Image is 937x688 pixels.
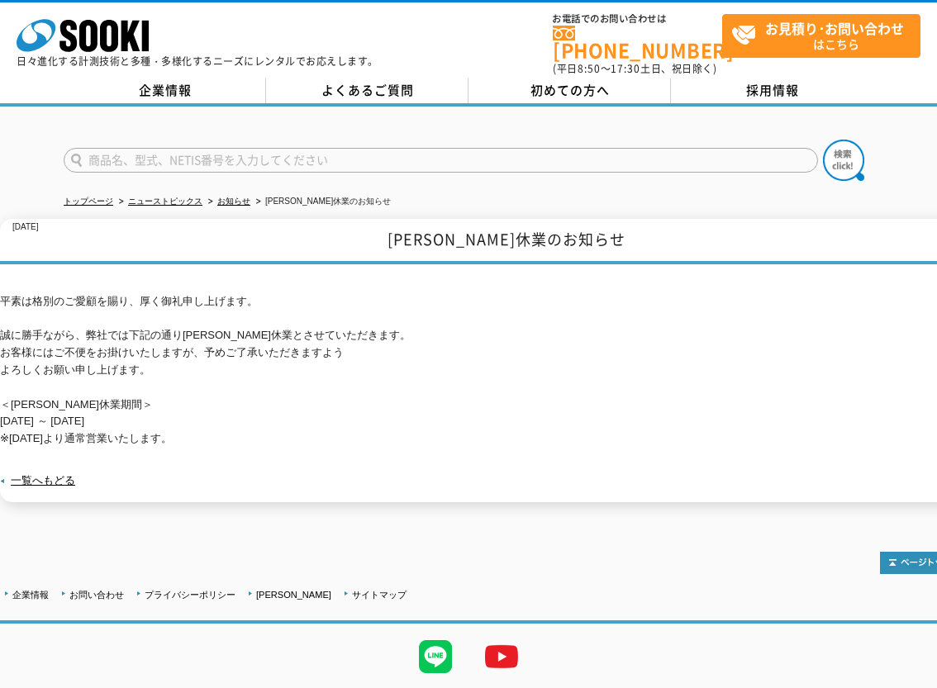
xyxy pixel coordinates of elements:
span: お電話でのお問い合わせは [553,14,722,24]
span: 8:50 [578,61,601,76]
span: 17:30 [611,61,640,76]
a: トップページ [64,197,113,206]
span: (平日 ～ 土日、祝日除く) [553,61,716,76]
a: 初めての方へ [468,78,671,103]
a: よくあるご質問 [266,78,468,103]
img: btn_search.png [823,140,864,181]
a: [PHONE_NUMBER] [553,26,722,59]
a: お見積り･お問い合わせはこちら [722,14,920,58]
a: プライバシーポリシー [145,590,235,600]
a: お知らせ [217,197,250,206]
a: [PERSON_NAME] [256,590,331,600]
a: サイトマップ [352,590,407,600]
a: お問い合わせ [69,590,124,600]
p: 日々進化する計測技術と多種・多様化するニーズにレンタルでお応えします。 [17,56,378,66]
p: [DATE] [12,219,38,236]
a: 企業情報 [12,590,49,600]
a: 採用情報 [671,78,873,103]
li: [PERSON_NAME]休業のお知らせ [253,193,391,211]
a: 一覧へもどる [11,474,75,486]
a: 企業情報 [64,78,266,103]
strong: お見積り･お問い合わせ [765,18,904,38]
span: はこちら [731,15,920,56]
a: ニューストピックス [128,197,202,206]
span: 初めての方へ [530,81,610,99]
input: 商品名、型式、NETIS番号を入力してください [64,148,818,173]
